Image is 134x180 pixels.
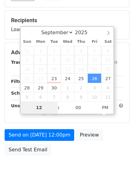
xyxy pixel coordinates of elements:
strong: Tracking [11,60,32,65]
span: September 13, 2025 [101,55,115,64]
span: Mon [34,40,47,44]
span: Thu [74,40,88,44]
span: September 14, 2025 [21,64,34,74]
span: September 10, 2025 [61,55,74,64]
a: Copy unsubscribe link [41,110,97,116]
span: Sun [21,40,34,44]
span: October 4, 2025 [101,83,115,92]
a: Send Test Email [5,144,51,156]
span: : [58,101,59,114]
span: September 5, 2025 [88,46,101,55]
span: September 16, 2025 [47,64,61,74]
span: September 11, 2025 [74,55,88,64]
span: October 9, 2025 [74,92,88,101]
strong: Unsubscribe [11,103,41,108]
span: September 20, 2025 [101,64,115,74]
span: September 24, 2025 [61,74,74,83]
span: September 8, 2025 [34,55,47,64]
span: September 3, 2025 [61,46,74,55]
span: August 31, 2025 [21,46,34,55]
strong: Filters [11,79,27,84]
span: October 1, 2025 [61,83,74,92]
span: October 3, 2025 [88,83,101,92]
span: September 22, 2025 [34,74,47,83]
span: September 1, 2025 [34,46,47,55]
span: September 6, 2025 [101,46,115,55]
span: September 21, 2025 [21,74,34,83]
span: Click to toggle [97,101,114,114]
span: September 26, 2025 [88,74,101,83]
span: September 12, 2025 [88,55,101,64]
span: September 29, 2025 [34,83,47,92]
span: October 6, 2025 [34,92,47,101]
input: Year [73,30,95,35]
iframe: Chat Widget [103,150,134,180]
span: September 17, 2025 [61,64,74,74]
span: September 25, 2025 [74,74,88,83]
span: September 19, 2025 [88,64,101,74]
span: September 2, 2025 [47,46,61,55]
span: September 7, 2025 [21,55,34,64]
span: September 23, 2025 [47,74,61,83]
span: September 30, 2025 [47,83,61,92]
input: Minute [59,101,97,114]
span: October 2, 2025 [74,83,88,92]
span: Wed [61,40,74,44]
div: Loading... [11,17,123,33]
span: September 18, 2025 [74,64,88,74]
span: September 15, 2025 [34,64,47,74]
span: October 8, 2025 [61,92,74,101]
h5: Recipients [11,17,123,24]
span: September 4, 2025 [74,46,88,55]
span: October 11, 2025 [101,92,115,101]
h5: Advanced [11,49,123,56]
input: Hour [21,101,58,114]
strong: Schedule [11,91,33,96]
span: September 27, 2025 [101,74,115,83]
span: October 5, 2025 [21,92,34,101]
a: Preview [76,129,103,141]
span: October 7, 2025 [47,92,61,101]
span: Tue [47,40,61,44]
span: Sat [101,40,115,44]
span: Fri [88,40,101,44]
span: September 9, 2025 [47,55,61,64]
span: September 28, 2025 [21,83,34,92]
span: October 10, 2025 [88,92,101,101]
a: Send on [DATE] 12:00pm [5,129,74,141]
